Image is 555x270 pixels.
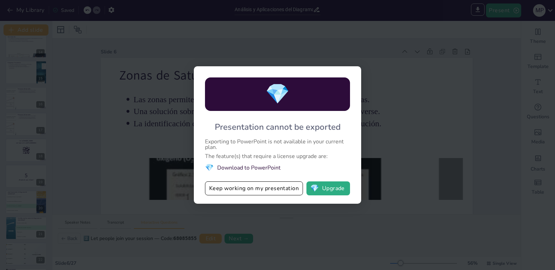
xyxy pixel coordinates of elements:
li: Download to PowerPoint [205,163,350,173]
button: Keep working on my presentation [205,181,303,195]
span: diamond [205,163,214,173]
span: diamond [310,185,319,192]
div: The feature(s) that require a license upgrade are: [205,153,350,159]
div: Exporting to PowerPoint is not available in your current plan. [205,139,350,150]
span: diamond [265,80,290,109]
div: Presentation cannot be exported [215,121,341,133]
button: diamondUpgrade [306,181,350,195]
